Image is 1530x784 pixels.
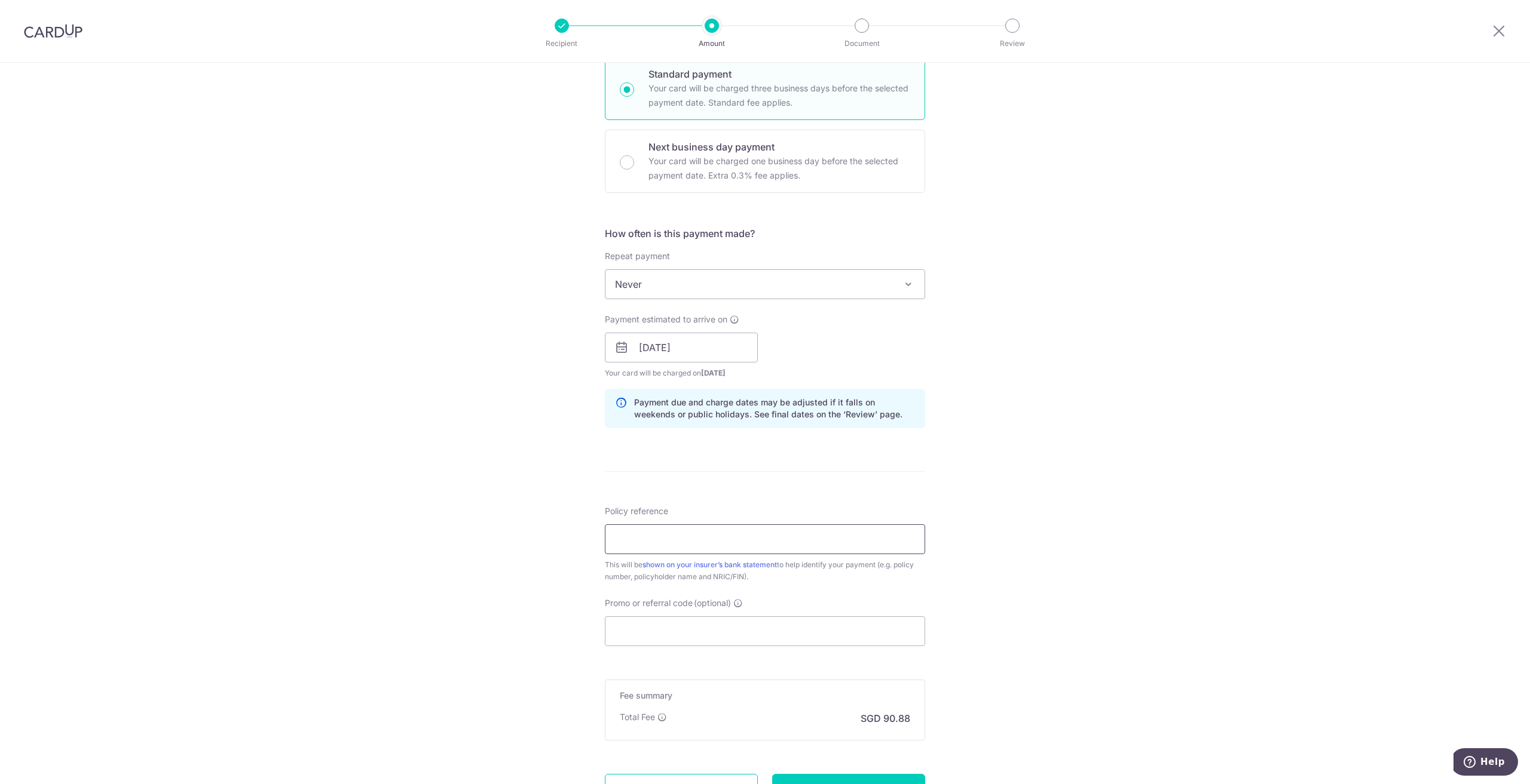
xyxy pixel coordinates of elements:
span: Promo or referral code [605,597,693,609]
iframe: Opens a widget where you can find more information [1453,748,1518,778]
a: shown on your insurer’s bank statement [642,560,777,569]
input: DD / MM / YYYY [605,333,758,362]
p: Recipient [518,38,606,50]
p: SGD 90.88 [861,711,910,725]
p: Your card will be charged three business days before the selected payment date. Standard fee appl... [648,81,910,110]
h5: How often is this payment made? [605,226,925,241]
p: Your card will be charged one business day before the selected payment date. Extra 0.3% fee applies. [648,154,910,183]
p: Document [818,38,906,50]
span: Never [605,270,925,299]
p: Next business day payment [648,140,910,154]
span: Payment estimated to arrive on [605,313,727,325]
span: Your card will be charged on [605,367,758,379]
span: (optional) [694,597,731,609]
img: CardUp [24,24,82,38]
label: Policy reference [605,505,668,517]
label: Repeat payment [605,250,670,262]
span: [DATE] [701,368,726,377]
p: Payment due and charge dates may be adjusted if it falls on weekends or public holidays. See fina... [634,396,915,420]
h5: Fee summary [620,690,910,702]
p: Total Fee [620,711,655,723]
div: This will be to help identify your payment (e.g. policy number, policyholder name and NRIC/FIN). [605,559,925,583]
p: Amount [668,38,756,50]
p: Review [968,38,1057,50]
span: Never [605,269,925,299]
p: Standard payment [648,67,910,81]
